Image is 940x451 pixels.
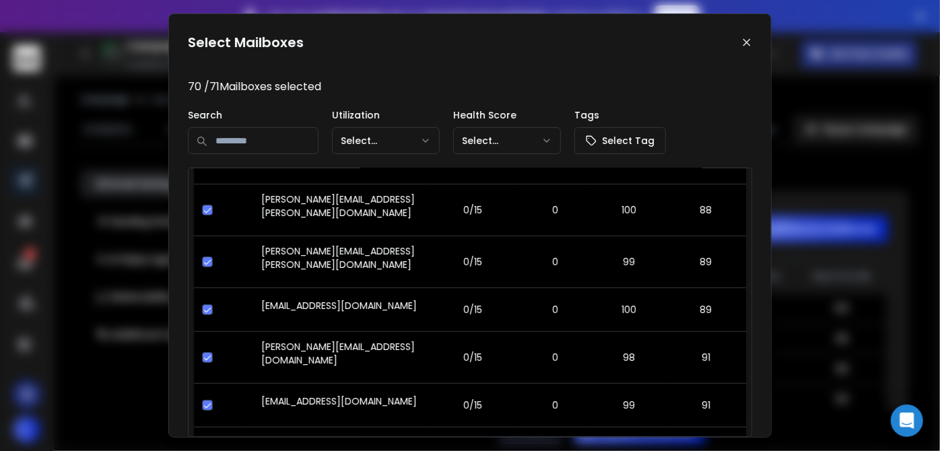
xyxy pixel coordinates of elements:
[527,303,584,316] p: 0
[188,33,304,52] h1: Select Mailboxes
[188,79,752,95] p: 70 / 71 Mailboxes selected
[427,236,518,287] td: 0/15
[891,405,923,437] div: Open Intercom Messenger
[453,127,561,154] button: Select...
[527,398,584,412] p: 0
[592,383,666,427] td: 99
[261,193,419,219] p: [PERSON_NAME][EMAIL_ADDRESS][PERSON_NAME][DOMAIN_NAME]
[261,244,419,271] p: [PERSON_NAME][EMAIL_ADDRESS][PERSON_NAME][DOMAIN_NAME]
[261,340,419,367] p: [PERSON_NAME][EMAIL_ADDRESS][DOMAIN_NAME]
[666,383,746,427] td: 91
[261,299,417,312] p: [EMAIL_ADDRESS][DOMAIN_NAME]
[666,331,746,383] td: 91
[592,184,666,236] td: 100
[427,383,518,427] td: 0/15
[332,127,440,154] button: Select...
[574,108,666,122] p: Tags
[427,331,518,383] td: 0/15
[188,108,318,122] p: Search
[527,255,584,269] p: 0
[666,236,746,287] td: 89
[332,108,440,122] p: Utilization
[427,184,518,236] td: 0/15
[527,203,584,217] p: 0
[261,394,417,408] p: [EMAIL_ADDRESS][DOMAIN_NAME]
[527,351,584,364] p: 0
[592,236,666,287] td: 99
[574,127,666,154] button: Select Tag
[453,108,561,122] p: Health Score
[666,287,746,331] td: 89
[592,331,666,383] td: 98
[666,184,746,236] td: 88
[592,287,666,331] td: 100
[427,287,518,331] td: 0/15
